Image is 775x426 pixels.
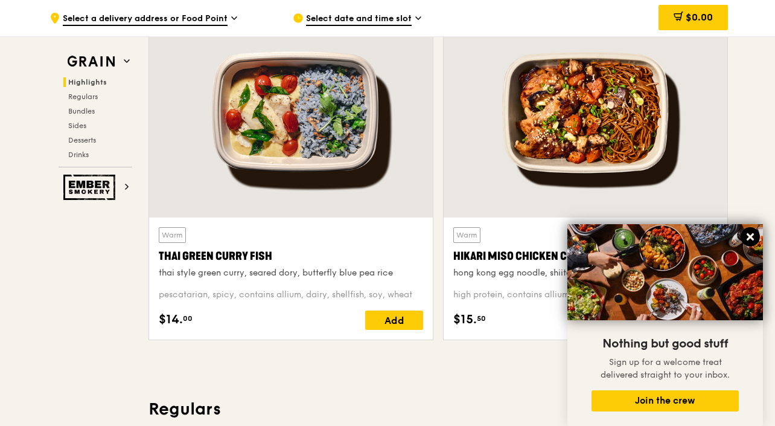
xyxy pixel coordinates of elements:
[159,248,423,265] div: Thai Green Curry Fish
[741,227,760,247] button: Close
[63,175,119,200] img: Ember Smokery web logo
[68,150,89,159] span: Drinks
[63,13,228,26] span: Select a delivery address or Food Point
[68,92,98,101] span: Regulars
[68,78,107,86] span: Highlights
[159,267,423,279] div: thai style green curry, seared dory, butterfly blue pea rice
[477,314,486,323] span: 50
[68,136,96,144] span: Desserts
[453,248,718,265] div: Hikari Miso Chicken Chow Mein
[453,289,718,301] div: high protein, contains allium, dairy, egg, soy, wheat
[453,267,718,279] div: hong kong egg noodle, shiitake mushroom, roasted carrot
[159,289,423,301] div: pescatarian, spicy, contains allium, dairy, shellfish, soy, wheat
[159,227,186,243] div: Warm
[68,121,86,130] span: Sides
[159,311,183,329] span: $14.
[306,13,412,26] span: Select date and time slot
[453,311,477,329] span: $15.
[148,398,728,420] h3: Regulars
[602,337,728,351] span: Nothing but good stuff
[686,11,713,23] span: $0.00
[453,227,480,243] div: Warm
[63,51,119,73] img: Grain web logo
[567,224,763,320] img: DSC07876-Edit02-Large.jpeg
[183,314,193,323] span: 00
[365,311,423,330] div: Add
[601,357,730,380] span: Sign up for a welcome treat delivered straight to your inbox.
[68,107,95,115] span: Bundles
[592,390,739,411] button: Join the crew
